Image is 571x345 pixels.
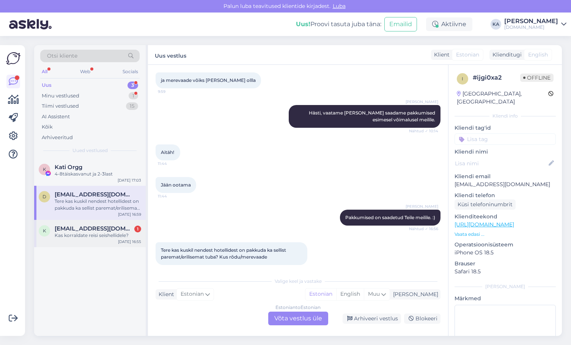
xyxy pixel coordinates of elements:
div: Kas korraldate reisi seishellidele? [55,232,141,239]
span: Hästi, vaatame [PERSON_NAME] saadame pakkumised esimesel võimalusel meilile. [309,110,436,122]
div: KA [491,19,501,30]
div: [GEOGRAPHIC_DATA], [GEOGRAPHIC_DATA] [457,90,548,106]
div: Tiimi vestlused [42,102,79,110]
p: Kliendi email [455,172,556,180]
span: Estonian [181,290,204,298]
span: Otsi kliente [47,52,77,60]
div: Web [79,67,92,77]
div: 4-8täiskasvanut ja 2-3last [55,171,141,177]
div: 1 [129,92,138,100]
div: Socials [121,67,140,77]
span: Muu [368,290,380,297]
p: Märkmed [455,295,556,303]
span: ja merevaade võiks [PERSON_NAME] ollla [161,77,256,83]
span: [PERSON_NAME] [406,204,438,209]
div: [PERSON_NAME] [504,18,558,24]
span: Tere kas kuskil nendest hotellidest on pakkuda ka sellist paremat/erilisemat tuba? Kus rõdu/merev... [161,247,287,260]
div: Estonian to Estonian [275,304,321,311]
div: [DATE] 16:59 [118,212,141,217]
span: d [42,194,46,199]
div: 3 [127,82,138,89]
div: [DATE] 17:03 [118,177,141,183]
span: Estonian [456,51,479,59]
span: Nähtud ✓ 16:56 [409,226,438,232]
div: Klient [431,51,450,59]
span: deily19.91@gmail.com [55,191,134,198]
input: Lisa nimi [455,159,547,168]
p: Brauser [455,260,556,268]
div: Blokeeri [404,314,440,324]
img: Askly Logo [6,51,20,66]
span: k [43,228,46,234]
span: K [43,166,46,172]
div: Estonian [305,289,336,300]
p: Kliendi tag'id [455,124,556,132]
div: Minu vestlused [42,92,79,100]
span: Jään ootama [161,182,191,188]
p: Kliendi nimi [455,148,556,156]
div: [DATE] 16:55 [118,239,141,245]
p: Vaata edasi ... [455,231,556,238]
div: All [40,67,49,77]
input: Lisa tag [455,133,556,145]
span: 9:59 [158,89,186,94]
p: Klienditeekond [455,213,556,221]
span: English [528,51,548,59]
span: 11:44 [158,161,186,166]
span: 11:44 [158,193,186,199]
div: [PERSON_NAME] [390,290,438,298]
a: [URL][DOMAIN_NAME] [455,221,514,228]
span: Kati Orgg [55,164,82,171]
span: Nähtud ✓ 10:14 [409,128,438,134]
a: [PERSON_NAME][DOMAIN_NAME] [504,18,566,30]
span: Luba [330,3,348,9]
label: Uus vestlus [155,50,186,60]
div: Klienditugi [489,51,522,59]
button: Emailid [384,17,417,31]
span: Offline [520,74,554,82]
span: Uued vestlused [72,147,108,154]
span: i [462,76,463,82]
div: Arhiveeri vestlus [343,314,401,324]
p: Operatsioonisüsteem [455,241,556,249]
div: Valige keel ja vastake [156,278,440,285]
span: keerpaluiv@hotmail.com [55,225,134,232]
div: Proovi tasuta juba täna: [296,20,381,29]
span: 16:59 [158,265,186,271]
div: [PERSON_NAME] [455,283,556,290]
div: Küsi telefoninumbrit [455,199,516,210]
div: [DOMAIN_NAME] [504,24,558,30]
div: Tere kas kuskil nendest hotellidest on pakkuda ka sellist paremat/erilisemat tuba? Kus rõdu/merev... [55,198,141,212]
div: Võta vestlus üle [268,312,328,325]
div: 1 [134,226,141,232]
div: # ijgi0xa2 [473,73,520,82]
div: AI Assistent [42,113,70,121]
p: [EMAIL_ADDRESS][DOMAIN_NAME] [455,180,556,188]
div: Kliendi info [455,113,556,119]
p: Safari 18.5 [455,268,556,276]
span: Aitäh! [161,149,174,155]
div: Arhiveeritud [42,134,73,141]
span: Pakkumised on saadetud Teile meilile. :) [345,215,435,220]
div: English [336,289,364,300]
div: Kõik [42,123,53,131]
div: Aktiivne [426,17,472,31]
span: [PERSON_NAME] [406,99,438,105]
p: Kliendi telefon [455,191,556,199]
div: 15 [126,102,138,110]
p: iPhone OS 18.5 [455,249,556,257]
div: Uus [42,82,52,89]
b: Uus! [296,20,310,28]
div: Klient [156,290,174,298]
